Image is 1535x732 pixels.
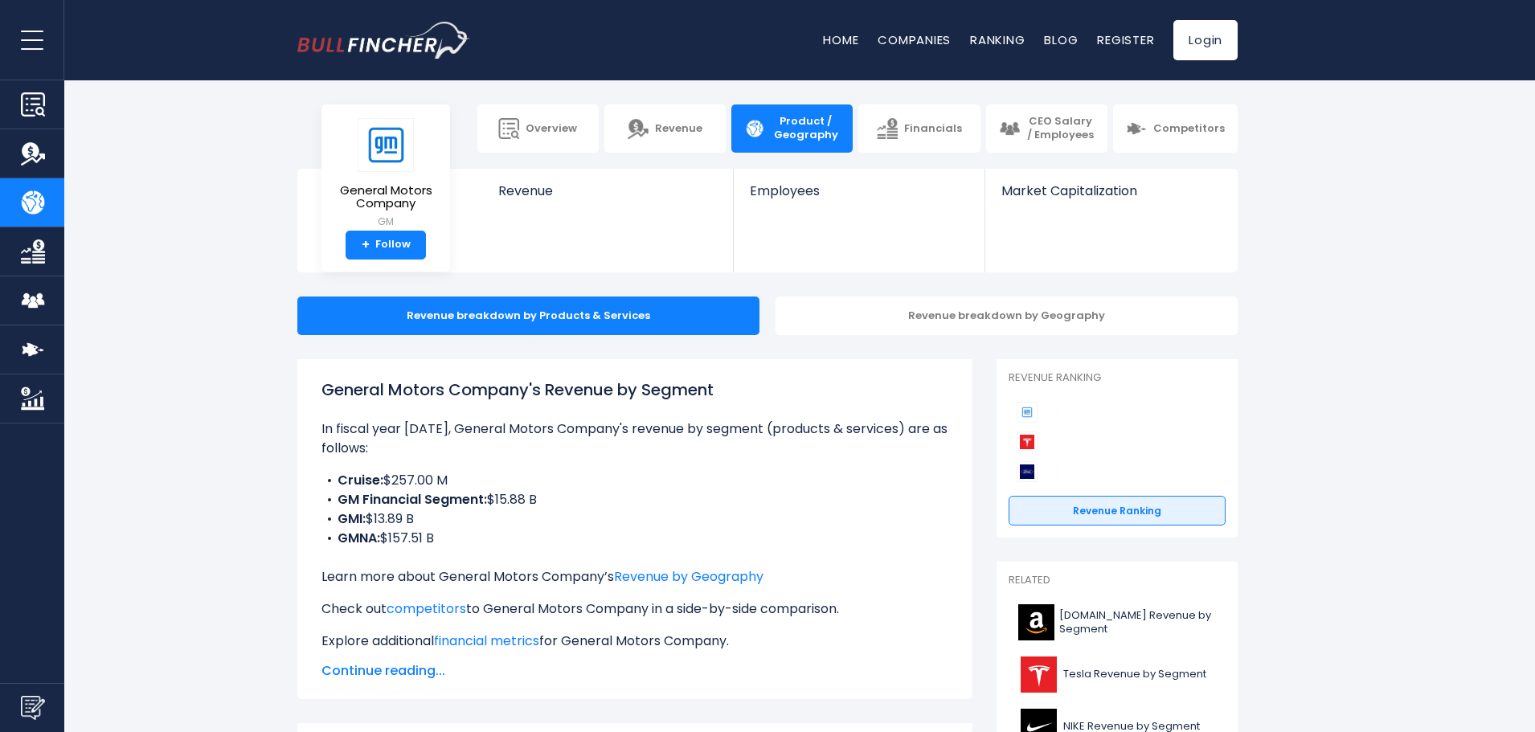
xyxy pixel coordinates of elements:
[1017,431,1038,452] img: Tesla competitors logo
[1063,668,1206,681] span: Tesla Revenue by Segment
[321,378,948,402] h1: General Motors Company's Revenue by Segment
[1044,31,1078,48] a: Blog
[1009,652,1226,697] a: Tesla Revenue by Segment
[321,632,948,651] p: Explore additional for General Motors Company.
[858,104,980,153] a: Financials
[321,509,948,529] li: $13.89 B
[1097,31,1154,48] a: Register
[823,31,858,48] a: Home
[1009,371,1226,385] p: Revenue Ranking
[604,104,726,153] a: Revenue
[321,661,948,681] span: Continue reading...
[655,122,702,136] span: Revenue
[750,183,968,198] span: Employees
[321,529,948,548] li: $157.51 B
[1018,604,1054,640] img: AMZN logo
[1018,656,1058,693] img: TSLA logo
[321,567,948,587] p: Learn more about General Motors Company’s
[731,104,853,153] a: Product / Geography
[1009,574,1226,587] p: Related
[1153,122,1225,136] span: Competitors
[1017,461,1038,482] img: Ford Motor Company competitors logo
[878,31,951,48] a: Companies
[1009,496,1226,526] a: Revenue Ranking
[338,509,366,528] b: GMI:
[338,471,383,489] b: Cruise:
[772,115,840,142] span: Product / Geography
[321,419,948,458] p: In fiscal year [DATE], General Motors Company's revenue by segment (products & services) are as f...
[1026,115,1095,142] span: CEO Salary / Employees
[297,22,470,59] img: bullfincher logo
[434,632,539,650] a: financial metrics
[1173,20,1238,60] a: Login
[334,117,438,231] a: General Motors Company GM
[338,529,380,547] b: GMNA:
[970,31,1025,48] a: Ranking
[498,183,718,198] span: Revenue
[614,567,763,586] a: Revenue by Geography
[346,231,426,260] a: +Follow
[526,122,577,136] span: Overview
[297,22,470,59] a: Go to homepage
[387,599,466,618] a: competitors
[362,238,370,252] strong: +
[321,490,948,509] li: $15.88 B
[734,169,984,226] a: Employees
[482,169,734,226] a: Revenue
[1017,402,1038,423] img: General Motors Company competitors logo
[297,296,759,335] div: Revenue breakdown by Products & Services
[904,122,962,136] span: Financials
[1059,609,1216,636] span: [DOMAIN_NAME] Revenue by Segment
[986,104,1107,153] a: CEO Salary / Employees
[1009,600,1226,644] a: [DOMAIN_NAME] Revenue by Segment
[334,215,437,229] small: GM
[1001,183,1220,198] span: Market Capitalization
[334,184,437,211] span: General Motors Company
[985,169,1236,226] a: Market Capitalization
[321,599,948,619] p: Check out to General Motors Company in a side-by-side comparison.
[776,296,1238,335] div: Revenue breakdown by Geography
[1113,104,1238,153] a: Competitors
[338,490,487,509] b: GM Financial Segment:
[321,471,948,490] li: $257.00 M
[477,104,599,153] a: Overview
